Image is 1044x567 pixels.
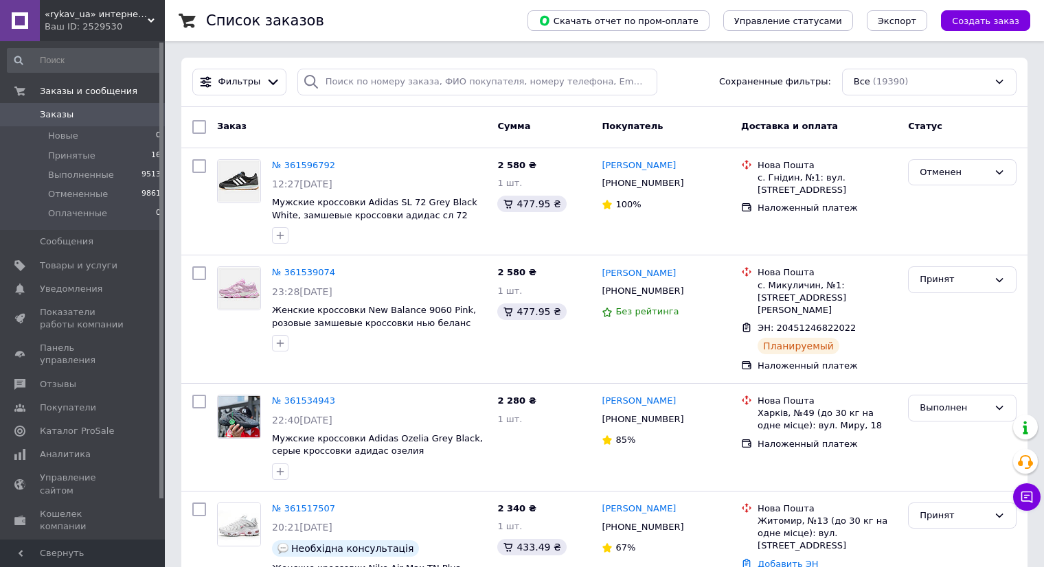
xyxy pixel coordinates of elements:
[952,16,1019,26] span: Создать заказ
[40,402,96,414] span: Покупатели
[602,395,676,408] a: [PERSON_NAME]
[40,472,127,496] span: Управление сайтом
[615,199,641,209] span: 100%
[758,407,897,432] div: Харків, №49 (до 30 кг на одне місце): вул. Миру, 18
[40,342,127,367] span: Панель управления
[40,448,91,461] span: Аналитика
[217,121,247,131] span: Заказ
[758,279,897,317] div: с. Микуличин, №1: [STREET_ADDRESS][PERSON_NAME]
[217,502,261,546] a: Фото товару
[599,282,686,300] div: [PHONE_NUMBER]
[599,518,686,536] div: [PHONE_NUMBER]
[291,543,413,554] span: Необхідна консультація
[40,85,137,97] span: Заказы и сообщения
[920,273,988,287] div: Принят
[719,76,831,89] span: Сохраненные фильтры:
[7,48,162,73] input: Поиск
[40,306,127,331] span: Показатели работы компании
[867,10,927,31] button: Экспорт
[908,121,942,131] span: Статус
[272,503,335,513] a: № 361517507
[615,542,635,553] span: 67%
[40,378,76,391] span: Отзывы
[602,121,663,131] span: Покупатель
[206,12,324,29] h1: Список заказов
[218,160,260,202] img: Фото товару
[40,283,102,295] span: Уведомления
[48,130,78,142] span: Новые
[40,425,114,437] span: Каталог ProSale
[873,76,909,86] span: (19390)
[40,108,73,121] span: Заказы
[920,165,988,180] div: Отменен
[272,433,483,456] a: Мужские кроссовки Adidas Ozelia Grey Black, серые кроссовки адидас озелия
[272,286,332,297] span: 23:28[DATE]
[497,303,566,320] div: 477.95 ₴
[141,169,161,181] span: 9513
[758,202,897,214] div: Наложенный платеж
[156,130,161,142] span: 0
[497,160,536,170] span: 2 580 ₴
[734,16,842,26] span: Управление статусами
[297,69,657,95] input: Поиск по номеру заказа, ФИО покупателя, номеру телефона, Email, номеру накладной
[218,267,260,310] img: Фото товару
[878,16,916,26] span: Экспорт
[497,521,522,531] span: 1 шт.
[599,410,686,428] div: [PHONE_NUMBER]
[602,267,676,280] a: [PERSON_NAME]
[40,508,127,533] span: Кошелек компании
[272,178,332,189] span: 12:27[DATE]
[615,435,635,445] span: 85%
[758,438,897,450] div: Наложенный платеж
[277,543,288,554] img: :speech_balloon:
[141,188,161,200] span: 9861
[758,515,897,553] div: Житомир, №13 (до 30 кг на одне місце): вул. [STREET_ADDRESS]
[615,306,679,316] span: Без рейтинга
[48,207,107,220] span: Оплаченные
[527,10,710,31] button: Скачать отчет по пром-оплате
[758,172,897,196] div: с. Гнідин, №1: вул. [STREET_ADDRESS]
[497,539,566,555] div: 433.49 ₴
[272,267,335,277] a: № 361539074
[48,169,114,181] span: Выполненные
[602,159,676,172] a: [PERSON_NAME]
[45,21,165,33] div: Ваш ID: 2529530
[497,178,522,188] span: 1 шт.
[758,159,897,172] div: Нова Пошта
[272,522,332,533] span: 20:21[DATE]
[497,286,522,296] span: 1 шт.
[941,10,1030,31] button: Создать заказ
[927,15,1030,25] a: Создать заказ
[758,395,897,407] div: Нова Пошта
[217,159,261,203] a: Фото товару
[920,401,988,415] div: Выполнен
[151,150,161,162] span: 16
[497,121,530,131] span: Сумма
[272,305,476,340] a: Женские кроссовки New Balance 9060 Pink, розовые замшевые кроссовки нью беланс 9060 [GEOGRAPHIC_D...
[48,188,108,200] span: Отмененные
[272,395,335,406] a: № 361534943
[497,395,536,406] span: 2 280 ₴
[758,266,897,279] div: Нова Пошта
[1013,483,1041,511] button: Чат с покупателем
[741,121,838,131] span: Доставка и оплата
[156,207,161,220] span: 0
[758,360,897,372] div: Наложенный платеж
[497,414,522,424] span: 1 шт.
[218,395,260,438] img: Фото товару
[497,267,536,277] span: 2 580 ₴
[40,235,93,248] span: Сообщения
[854,76,870,89] span: Все
[272,160,335,170] a: № 361596792
[48,150,95,162] span: Принятые
[538,14,699,27] span: Скачать отчет по пром-оплате
[218,76,261,89] span: Фильтры
[758,323,856,333] span: ЭН: 20451246822022
[599,174,686,192] div: [PHONE_NUMBER]
[497,196,566,212] div: 477.95 ₴
[217,395,261,439] a: Фото товару
[272,197,477,220] a: Мужские кроссовки Adidas SL 72 Grey Black White, замшевые кроссовки адидас сл 72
